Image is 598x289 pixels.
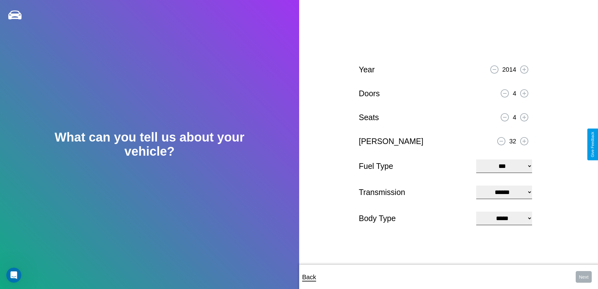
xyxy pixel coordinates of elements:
[359,110,379,125] p: Seats
[302,271,316,283] p: Back
[513,112,516,123] p: 4
[6,268,21,283] iframe: Intercom live chat
[576,271,592,283] button: Next
[502,64,516,75] p: 2014
[509,136,516,147] p: 32
[359,134,423,148] p: [PERSON_NAME]
[359,185,470,199] p: Transmission
[590,132,595,157] div: Give Feedback
[359,63,375,77] p: Year
[30,130,269,158] h2: What can you tell us about your vehicle?
[359,86,380,101] p: Doors
[513,88,516,99] p: 4
[359,159,470,173] p: Fuel Type
[359,211,470,225] p: Body Type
